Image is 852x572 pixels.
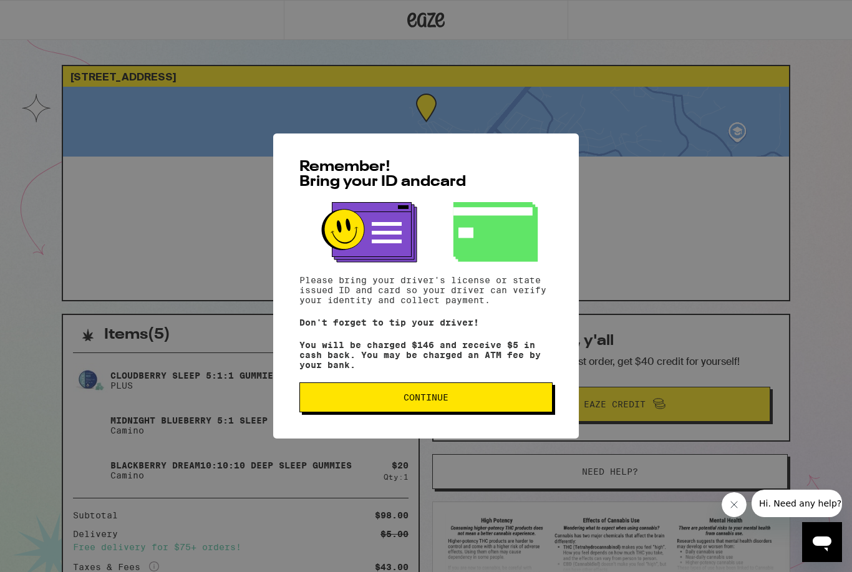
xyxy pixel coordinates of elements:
span: Remember! Bring your ID and card [299,160,466,190]
p: You will be charged $146 and receive $5 in cash back. You may be charged an ATM fee by your bank. [299,340,553,370]
p: Please bring your driver's license or state issued ID and card so your driver can verify your ide... [299,275,553,305]
button: Continue [299,382,553,412]
iframe: Message from company [752,490,842,517]
iframe: Button to launch messaging window [802,522,842,562]
iframe: Close message [722,492,747,517]
p: Don't forget to tip your driver! [299,318,553,327]
span: Continue [404,393,448,402]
